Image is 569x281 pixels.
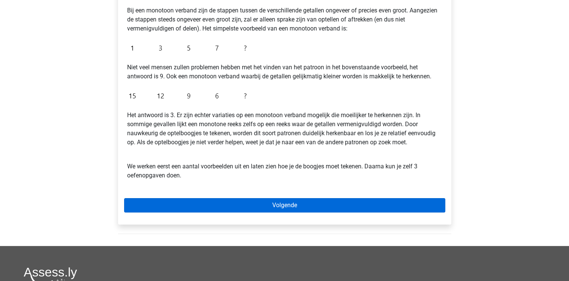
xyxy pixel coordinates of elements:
p: We werken eerst een aantal voorbeelden uit en laten zien hoe je de boogjes moet tekenen. Daarna k... [127,153,442,180]
img: Figure sequences Example 2.png [127,87,250,105]
p: Niet veel mensen zullen problemen hebben met het vinden van het patroon in het bovenstaande voorb... [127,63,442,81]
p: Het antwoord is 3. Er zijn echter variaties op een monotoon verband mogelijk die moeilijker te he... [127,111,442,147]
a: Volgende [124,198,445,212]
img: Figure sequences Example 1.png [127,39,250,57]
